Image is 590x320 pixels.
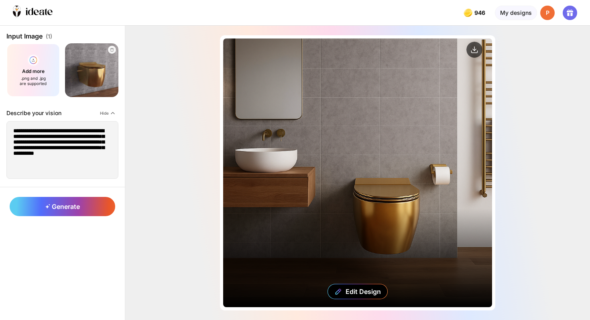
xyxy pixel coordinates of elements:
div: Input Image [6,32,118,40]
div: P [540,6,555,20]
span: Hide [100,111,109,115]
div: Describe your vision [6,109,61,116]
span: Generate [45,203,80,211]
span: (1) [46,33,52,40]
div: Edit Design [346,288,381,296]
span: 946 [474,10,487,16]
div: My designs [495,6,537,20]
